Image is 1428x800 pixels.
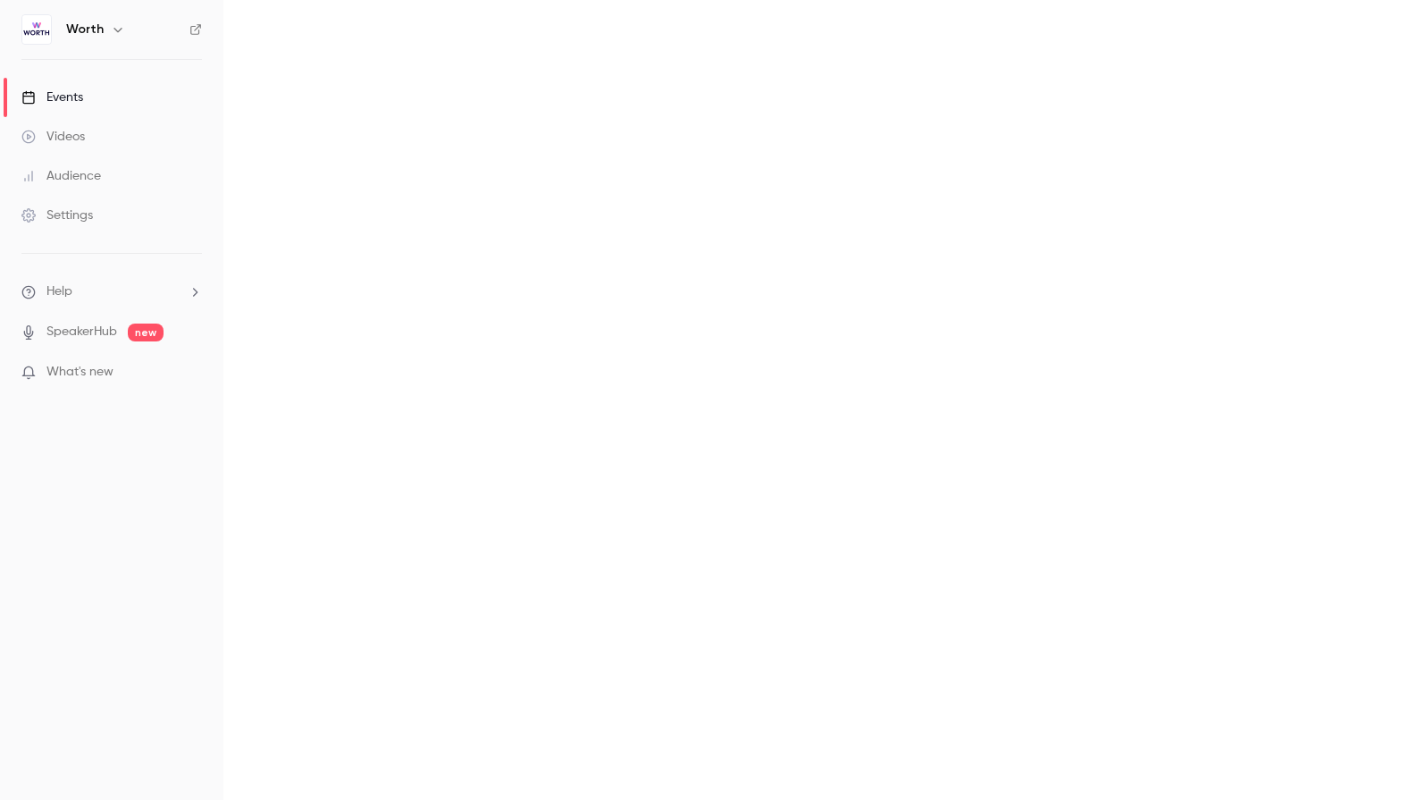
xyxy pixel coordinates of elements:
span: Help [46,282,72,301]
div: Settings [21,206,93,224]
h6: Worth [66,21,104,38]
img: Worth [22,15,51,44]
span: new [128,324,164,341]
span: What's new [46,363,113,382]
div: Audience [21,167,101,185]
a: SpeakerHub [46,323,117,341]
div: Videos [21,128,85,146]
div: Events [21,88,83,106]
li: help-dropdown-opener [21,282,202,301]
